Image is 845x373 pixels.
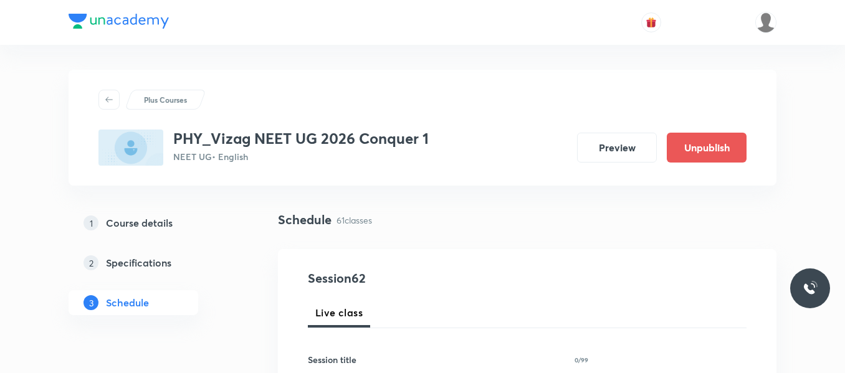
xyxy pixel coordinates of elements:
h5: Schedule [106,295,149,310]
h4: Session 62 [308,269,535,288]
img: ttu [803,281,818,296]
p: 0/99 [575,357,588,363]
p: 2 [84,255,98,270]
p: Plus Courses [144,94,187,105]
h6: Session title [308,353,356,366]
button: Preview [577,133,657,163]
button: Unpublish [667,133,747,163]
a: 1Course details [69,210,238,235]
button: avatar [641,12,661,32]
img: Company Logo [69,14,169,29]
a: 2Specifications [69,250,238,275]
img: LALAM MADHAVI [755,12,776,33]
img: avatar [646,17,657,28]
h5: Specifications [106,255,171,270]
p: 61 classes [337,214,372,227]
p: 1 [84,215,98,230]
a: Company Logo [69,14,169,32]
h4: Schedule [278,210,332,229]
p: NEET UG • English [173,150,429,163]
img: 638A4C6C-2E5E-4CEA-AE07-36CE20E9325F_plus.png [98,130,163,166]
p: 3 [84,295,98,310]
span: Live class [315,305,363,320]
h3: PHY_Vizag NEET UG 2026 Conquer 1 [173,130,429,148]
h5: Course details [106,215,173,230]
